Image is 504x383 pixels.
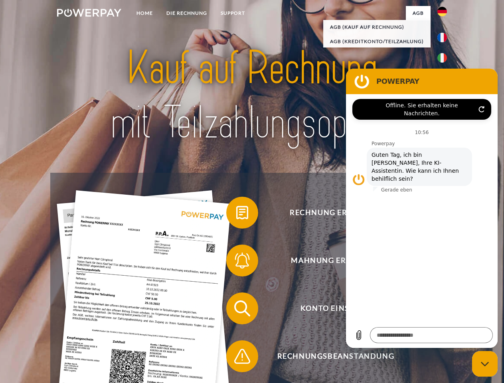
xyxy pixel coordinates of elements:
img: qb_search.svg [232,298,252,318]
img: de [437,7,447,16]
span: Rechnung erhalten? [238,197,433,229]
img: it [437,53,447,63]
a: SUPPORT [214,6,252,20]
span: Konto einsehen [238,292,433,324]
img: qb_bill.svg [232,203,252,223]
iframe: Messaging-Fenster [346,69,498,348]
span: Mahnung erhalten? [238,245,433,276]
button: Mahnung erhalten? [226,245,434,276]
img: logo-powerpay-white.svg [57,9,121,17]
a: DIE RECHNUNG [160,6,214,20]
button: Rechnungsbeanstandung [226,340,434,372]
img: title-powerpay_de.svg [76,38,428,153]
a: Home [130,6,160,20]
a: AGB (Kauf auf Rechnung) [323,20,431,34]
img: qb_bell.svg [232,251,252,270]
img: qb_warning.svg [232,346,252,366]
iframe: Schaltfläche zum Öffnen des Messaging-Fensters; Konversation läuft [472,351,498,377]
button: Rechnung erhalten? [226,197,434,229]
span: Rechnungsbeanstandung [238,340,433,372]
a: agb [406,6,431,20]
img: fr [437,33,447,42]
a: AGB (Kreditkonto/Teilzahlung) [323,34,431,49]
button: Konto einsehen [226,292,434,324]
